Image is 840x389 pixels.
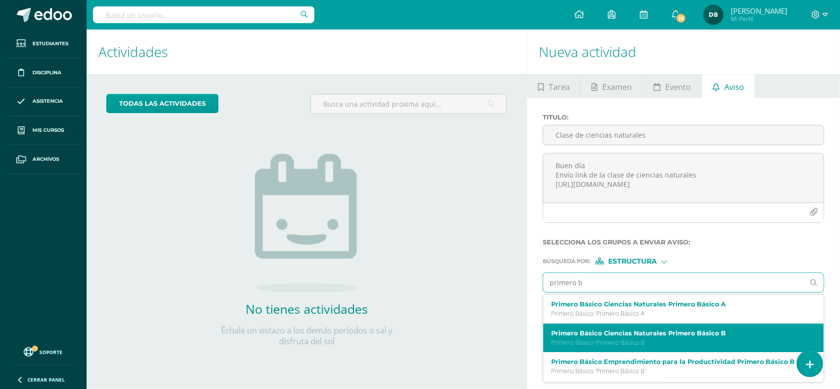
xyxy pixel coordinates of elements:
a: Tarea [527,74,580,98]
p: Échale un vistazo a los demás períodos o sal y disfruta del sol [208,325,405,347]
a: Aviso [702,74,755,98]
h2: No tienes actividades [208,300,405,317]
input: Titulo [543,125,824,145]
input: Ej. Primero primaria [543,273,804,292]
span: Estudiantes [32,40,68,48]
a: Asistencia [8,88,79,117]
div: [object Object] [595,258,669,265]
span: Cerrar panel [28,376,65,383]
input: Busca un usuario... [93,6,314,23]
a: Examen [581,74,643,98]
img: 6d5ad99c5053a67dda1ca5e57dc7edce.png [704,5,723,25]
label: Primero Básico Emprendimiento para la Productividad Primero Básico B [551,358,804,365]
label: Titulo : [543,114,824,121]
p: Primero Básico 'Primero Básico A' [551,309,804,318]
p: Primero Básico 'Primero Básico B' [551,338,804,347]
a: Mis cursos [8,116,79,145]
input: Busca una actividad próxima aquí... [311,94,506,114]
span: Asistencia [32,97,63,105]
span: Búsqueda por : [543,259,591,264]
label: Selecciona los grupos a enviar aviso : [543,239,824,246]
span: Soporte [40,349,63,356]
h1: Nueva actividad [539,30,828,74]
img: no_activities.png [255,154,358,293]
span: Estructura [608,259,657,264]
a: Soporte [12,345,75,358]
textarea: Buen día Envío link de la clase de ciencias naturales [URL][DOMAIN_NAME] [543,153,824,203]
span: Archivos [32,155,59,163]
a: Evento [643,74,702,98]
span: Examen [602,75,632,99]
span: 16 [676,13,686,24]
a: Archivos [8,145,79,174]
a: todas las Actividades [106,94,218,113]
a: Disciplina [8,59,79,88]
span: Evento [665,75,691,99]
span: Mi Perfil [731,15,787,23]
span: Tarea [549,75,570,99]
span: Mis cursos [32,126,64,134]
p: Primero Básico 'Primero Básico B' [551,367,804,375]
label: Primero Básico Ciencias Naturales Primero Básico A [551,300,804,308]
span: Aviso [725,75,745,99]
span: [PERSON_NAME] [731,6,787,16]
span: Disciplina [32,69,62,77]
a: Estudiantes [8,30,79,59]
h1: Actividades [98,30,515,74]
label: Primero Básico Ciencias Naturales Primero Básico B [551,329,804,337]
